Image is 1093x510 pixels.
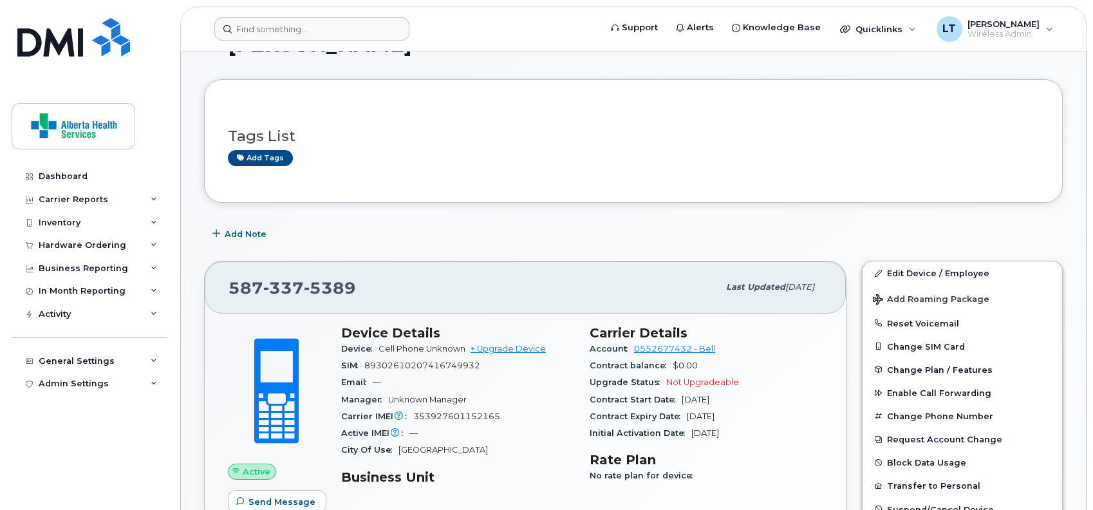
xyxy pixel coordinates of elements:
[341,428,409,438] span: Active IMEI
[687,21,714,34] span: Alerts
[667,15,723,41] a: Alerts
[863,451,1062,474] button: Block Data Usage
[341,411,413,421] span: Carrier IMEI
[243,466,270,478] span: Active
[967,19,1040,29] span: [PERSON_NAME]
[590,471,699,480] span: No rate plan for device
[590,344,634,354] span: Account
[743,21,821,34] span: Knowledge Base
[863,381,1062,404] button: Enable Call Forwarding
[666,377,739,387] span: Not Upgradeable
[471,344,546,354] a: + Upgrade Device
[364,361,480,370] span: 89302610207416749932
[855,24,902,34] span: Quicklinks
[863,312,1062,335] button: Reset Voicemail
[590,395,682,404] span: Contract Start Date
[341,469,574,485] h3: Business Unit
[863,358,1062,381] button: Change Plan / Features
[863,335,1062,358] button: Change SIM Card
[225,228,266,240] span: Add Note
[398,445,488,455] span: [GEOGRAPHIC_DATA]
[409,428,418,438] span: —
[942,21,956,37] span: LT
[887,364,993,374] span: Change Plan / Features
[248,496,315,508] span: Send Message
[590,361,673,370] span: Contract balance
[928,16,1062,42] div: Leslie Tshuma
[373,377,381,387] span: —
[863,285,1062,312] button: Add Roaming Package
[691,428,719,438] span: [DATE]
[863,261,1062,285] a: Edit Device / Employee
[873,294,989,307] span: Add Roaming Package
[602,15,667,41] a: Support
[863,428,1062,451] button: Request Account Change
[378,344,465,354] span: Cell Phone Unknown
[341,445,398,455] span: City Of Use
[687,411,715,421] span: [DATE]
[228,150,293,166] a: Add tags
[388,395,467,404] span: Unknown Manager
[785,282,814,292] span: [DATE]
[682,395,709,404] span: [DATE]
[228,128,1039,144] h3: Tags List
[341,395,388,404] span: Manager
[341,377,373,387] span: Email
[590,411,687,421] span: Contract Expiry Date
[341,361,364,370] span: SIM
[413,411,500,421] span: 353927601152165
[723,15,830,41] a: Knowledge Base
[590,377,666,387] span: Upgrade Status
[967,29,1040,39] span: Wireless Admin
[863,404,1062,428] button: Change Phone Number
[304,278,356,297] span: 5389
[229,278,356,297] span: 587
[263,278,304,297] span: 337
[673,361,698,370] span: $0.00
[590,325,823,341] h3: Carrier Details
[204,222,277,245] button: Add Note
[341,344,378,354] span: Device
[863,474,1062,497] button: Transfer to Personal
[726,282,785,292] span: Last updated
[887,388,991,398] span: Enable Call Forwarding
[590,428,691,438] span: Initial Activation Date
[341,325,574,341] h3: Device Details
[634,344,715,354] a: 0552677432 - Bell
[590,452,823,467] h3: Rate Plan
[214,17,409,41] input: Find something...
[622,21,658,34] span: Support
[831,16,925,42] div: Quicklinks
